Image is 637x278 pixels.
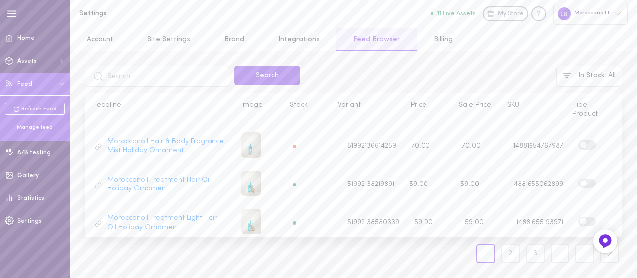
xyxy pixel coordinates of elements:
[473,244,498,263] a: 1
[107,176,226,193] a: Moroccanoil Treatment Hair Oil Holiday Ornament
[85,101,234,119] div: Headline
[17,173,39,179] span: Gallery
[498,244,523,263] a: 2
[417,28,470,51] a: Billing
[17,195,44,201] span: Statistics
[565,101,613,119] div: Hide Product
[498,10,524,19] span: My Store
[572,244,597,263] a: 11
[531,6,546,21] div: Knowledge center
[451,101,500,119] div: Sale Price
[107,214,226,232] a: Moroccanoil Treatment Light Hair Oil Holiday Ornament
[5,103,65,115] a: Refresh Feed
[598,234,613,249] img: Feedback Button
[85,66,229,87] input: Search
[526,244,545,263] a: 3
[130,28,207,51] a: Site Settings
[476,244,495,263] a: 1
[556,66,622,87] button: In Stock: All
[5,124,65,132] div: Manage feed
[17,35,35,41] span: Home
[523,244,548,263] a: 3
[403,101,451,119] div: Price
[347,180,394,189] span: 51992138219891
[234,66,300,85] button: Search
[465,219,484,226] span: 59.00
[79,10,243,17] h1: Settings
[575,244,594,263] a: 11
[500,101,565,119] div: SKU
[261,28,336,51] a: Integrations
[553,3,628,24] div: Moroccanoil IL
[282,101,330,119] div: Stock
[17,81,32,87] span: Feed
[17,58,37,64] span: Assets
[336,28,417,51] a: Feed Browser
[501,244,520,263] a: 2
[513,142,563,150] span: 14881654767987
[460,181,479,188] span: 59.00
[70,28,130,51] a: Account
[330,101,403,119] div: Variant
[17,150,51,156] span: A/B testing
[414,219,433,226] span: 59.00
[411,142,430,150] span: 70.00
[431,10,476,17] button: 11 Live Assets
[409,181,428,188] span: 59.00
[462,142,481,150] span: 70.00
[347,218,399,227] span: 51992138580339
[431,10,483,17] a: 11 Live Assets
[107,137,226,155] a: Moroccanoil Hair & Body Fragrance Mist Holiday Ornament
[347,142,396,151] span: 51992136614259
[208,28,261,51] a: Brand
[551,244,570,263] a: ...
[17,218,42,224] span: Settings
[512,181,563,188] span: 14881655062899
[483,6,528,21] a: My Store
[516,219,563,226] span: 14881655193971
[234,101,282,119] div: Image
